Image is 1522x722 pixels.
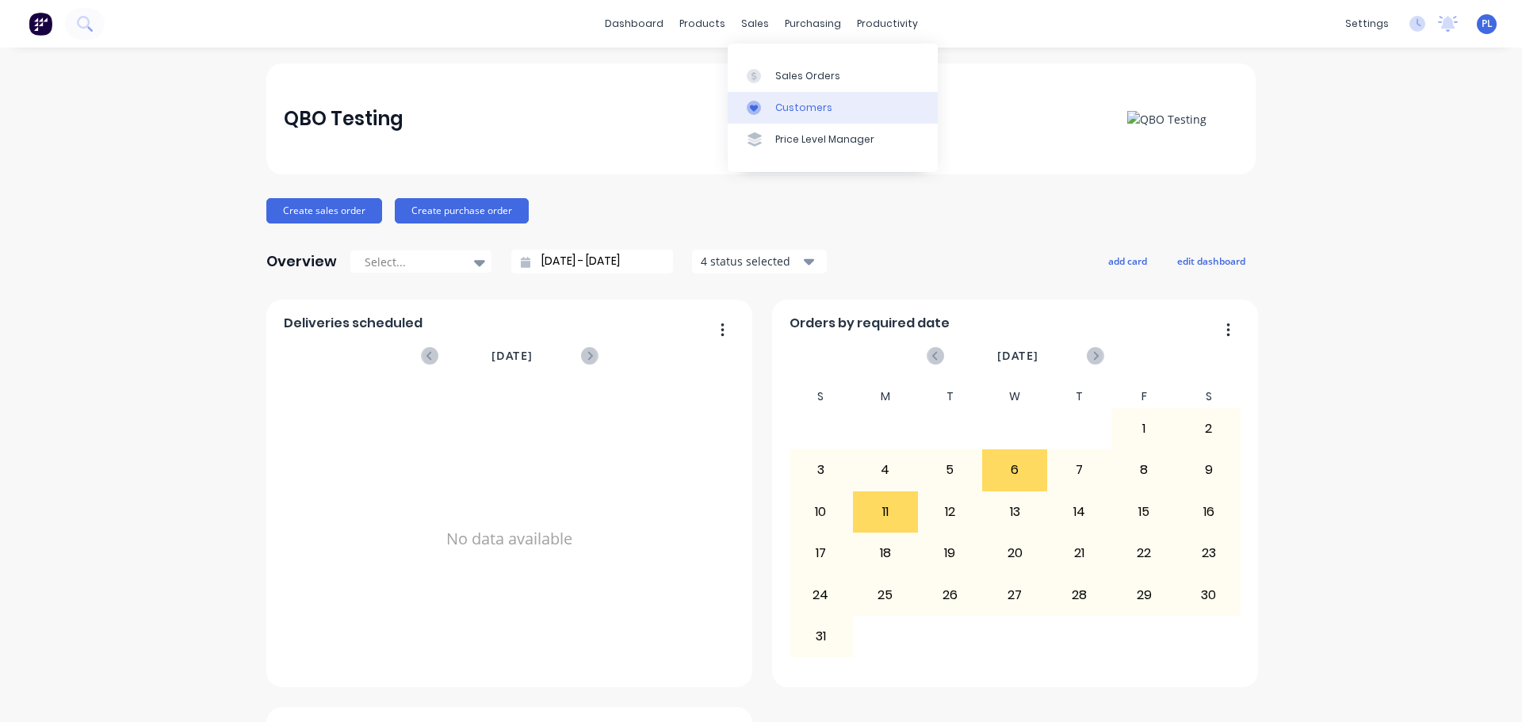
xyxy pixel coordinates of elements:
div: S [1176,385,1241,408]
div: No data available [284,385,736,693]
div: W [982,385,1047,408]
div: purchasing [777,12,849,36]
div: S [789,385,854,408]
button: Create sales order [266,198,382,223]
div: 15 [1112,492,1176,532]
div: F [1111,385,1176,408]
div: 27 [983,575,1046,614]
div: Price Level Manager [775,132,874,147]
div: sales [733,12,777,36]
img: QBO Testing [1127,111,1207,128]
div: 1 [1112,409,1176,449]
span: PL [1482,17,1493,31]
div: 19 [919,533,982,573]
div: 9 [1177,450,1241,490]
div: 4 [854,450,917,490]
div: 11 [854,492,917,532]
div: Overview [266,246,337,277]
div: 16 [1177,492,1241,532]
div: 2 [1177,409,1241,449]
div: 31 [790,617,853,656]
div: products [671,12,733,36]
div: 24 [790,575,853,614]
div: 25 [854,575,917,614]
div: 7 [1048,450,1111,490]
button: add card [1098,250,1157,271]
div: 26 [919,575,982,614]
div: 14 [1048,492,1111,532]
span: [DATE] [491,347,533,365]
button: Create purchase order [395,198,529,223]
button: edit dashboard [1167,250,1256,271]
a: Sales Orders [728,59,938,91]
img: Factory [29,12,52,36]
div: 18 [854,533,917,573]
div: 10 [790,492,853,532]
div: 5 [919,450,982,490]
span: Orders by required date [790,314,950,333]
div: T [1047,385,1112,408]
div: 3 [790,450,853,490]
div: 13 [983,492,1046,532]
div: T [918,385,983,408]
div: QBO Testing [284,103,403,135]
a: Customers [728,92,938,124]
span: [DATE] [997,347,1038,365]
div: productivity [849,12,926,36]
div: 23 [1177,533,1241,573]
div: 20 [983,533,1046,573]
div: 4 status selected [701,253,801,269]
a: Price Level Manager [728,124,938,155]
div: 29 [1112,575,1176,614]
div: 17 [790,533,853,573]
div: 12 [919,492,982,532]
div: Sales Orders [775,69,840,83]
div: Customers [775,101,832,115]
div: 21 [1048,533,1111,573]
a: dashboard [597,12,671,36]
div: 22 [1112,533,1176,573]
div: 28 [1048,575,1111,614]
div: M [853,385,918,408]
span: Deliveries scheduled [284,314,423,333]
div: settings [1337,12,1397,36]
div: 30 [1177,575,1241,614]
div: 6 [983,450,1046,490]
div: 8 [1112,450,1176,490]
button: 4 status selected [692,250,827,273]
